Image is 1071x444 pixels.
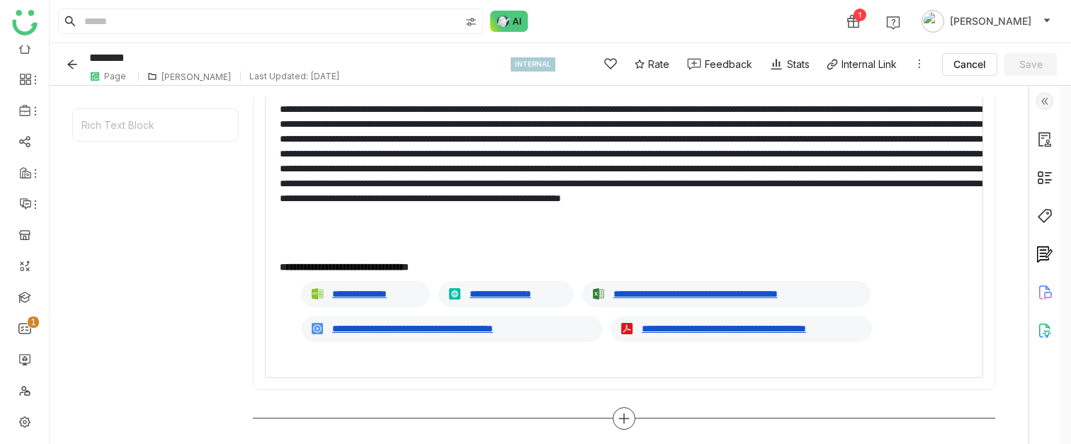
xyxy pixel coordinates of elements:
img: paper.svg [89,71,101,82]
p: 1 [30,315,36,329]
img: pdf.svg [619,321,635,336]
div: INTERNAL [511,57,555,72]
div: Feedback [705,57,752,72]
span: Cancel [953,57,986,72]
img: help.svg [886,16,900,30]
button: [PERSON_NAME] [919,10,1054,33]
div: Stats [769,57,810,72]
span: Rate [648,57,669,72]
img: feedback-1.svg [687,58,701,70]
img: csv.svg [310,287,325,301]
img: article.svg [447,287,463,301]
div: [PERSON_NAME] [161,72,232,82]
div: 1 [854,8,866,21]
img: avatar [922,10,944,33]
img: search-type.svg [465,16,477,28]
img: xlsx.svg [591,287,606,301]
img: ask-buddy-normal.svg [490,11,528,32]
span: [PERSON_NAME] [950,13,1031,29]
nz-badge-sup: 1 [28,317,39,328]
div: Rich Text Block [73,109,238,141]
div: Internal Link [841,58,897,70]
button: Save [1004,53,1057,76]
button: Cancel [942,53,997,76]
div: Last Updated: [DATE] [249,71,340,81]
img: mp4.svg [310,321,325,336]
img: logo [12,10,38,35]
div: Page [104,71,126,81]
img: folder.svg [147,72,157,81]
img: stats.svg [769,57,783,72]
button: Back [64,53,86,76]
